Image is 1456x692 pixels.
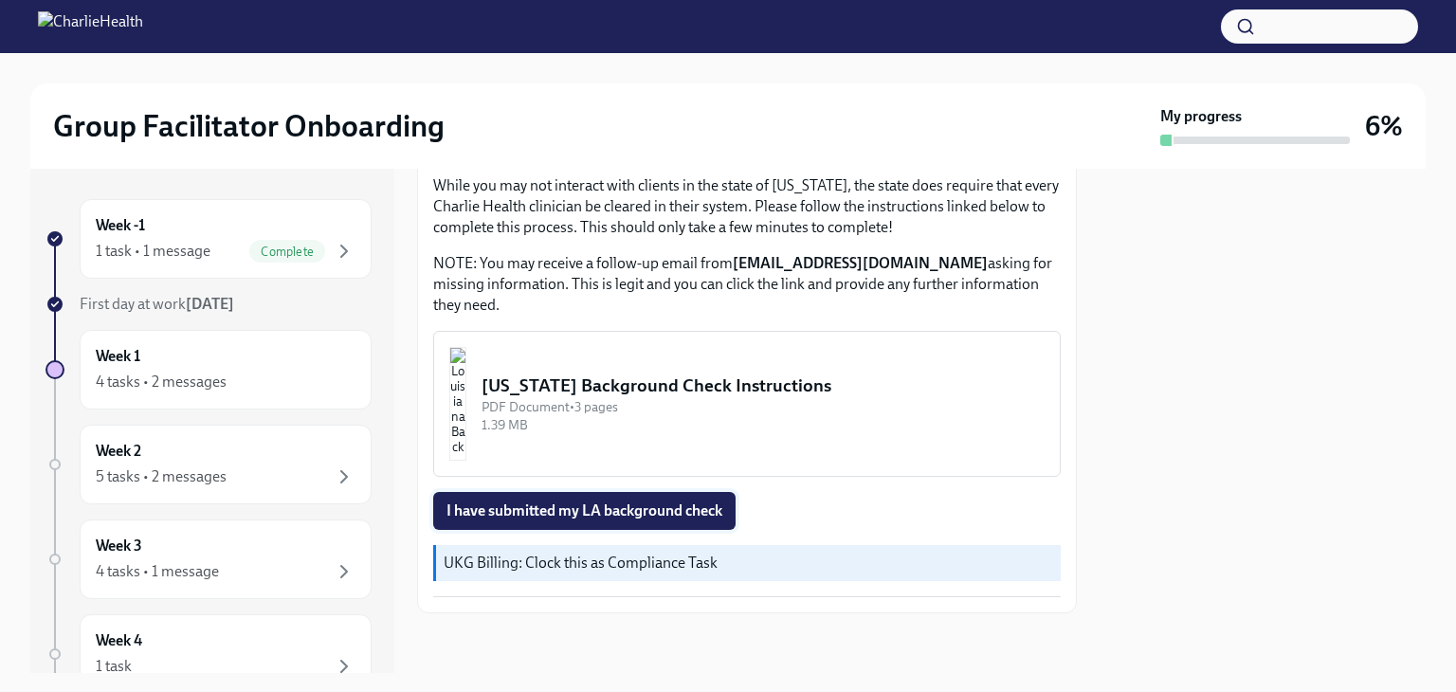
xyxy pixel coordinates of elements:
h6: Week 1 [96,346,140,367]
h6: Week 4 [96,630,142,651]
button: I have submitted my LA background check [433,492,736,530]
a: Week 14 tasks • 2 messages [45,330,372,410]
strong: [EMAIL_ADDRESS][DOMAIN_NAME] [733,254,988,272]
div: 5 tasks • 2 messages [96,466,227,487]
div: 1 task • 1 message [96,241,210,262]
p: While you may not interact with clients in the state of [US_STATE], the state does require that e... [433,175,1061,238]
strong: My progress [1160,106,1242,127]
span: Complete [249,245,325,259]
h6: Week 2 [96,441,141,462]
span: I have submitted my LA background check [446,501,722,520]
img: Louisiana Background Check Instructions [449,347,466,461]
a: First day at work[DATE] [45,294,372,315]
div: PDF Document • 3 pages [482,398,1045,416]
p: NOTE: You may receive a follow-up email from asking for missing information. This is legit and yo... [433,253,1061,316]
h2: Group Facilitator Onboarding [53,107,445,145]
button: [US_STATE] Background Check InstructionsPDF Document•3 pages1.39 MB [433,331,1061,477]
a: Week -11 task • 1 messageComplete [45,199,372,279]
h6: Week 3 [96,536,142,556]
img: CharlieHealth [38,11,143,42]
h6: Week -1 [96,215,145,236]
div: 1.39 MB [482,416,1045,434]
div: 1 task [96,656,132,677]
div: [US_STATE] Background Check Instructions [482,373,1045,398]
a: Week 25 tasks • 2 messages [45,425,372,504]
a: Week 34 tasks • 1 message [45,519,372,599]
span: First day at work [80,295,234,313]
h3: 6% [1365,109,1403,143]
div: 4 tasks • 1 message [96,561,219,582]
strong: [DATE] [186,295,234,313]
p: UKG Billing: Clock this as Compliance Task [444,553,1053,574]
div: 4 tasks • 2 messages [96,372,227,392]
